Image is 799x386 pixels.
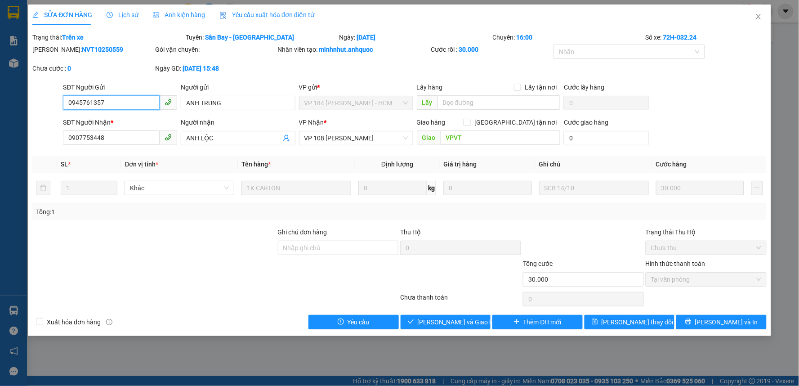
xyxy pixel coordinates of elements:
[400,229,421,236] span: Thu Hộ
[338,32,491,42] div: Ngày:
[8,9,22,18] span: Gửi:
[431,45,552,54] div: Cước rồi :
[185,32,338,42] div: Tuyến:
[130,181,229,195] span: Khác
[304,96,408,110] span: VP 184 Nguyễn Văn Trỗi - HCM
[513,319,520,326] span: plus
[283,135,290,142] span: user-add
[181,82,295,92] div: Người gửi
[417,84,443,91] span: Lấy hàng
[564,131,649,145] input: Cước giao hàng
[492,315,583,329] button: plusThêm ĐH mới
[516,34,532,41] b: 16:00
[8,8,80,29] div: VP 108 [PERSON_NAME]
[99,63,142,79] span: VPNVT
[31,32,185,42] div: Trạng thái:
[32,63,153,73] div: Chưa cước :
[241,161,271,168] span: Tên hàng
[32,45,153,54] div: [PERSON_NAME]:
[181,117,295,127] div: Người nhận
[417,130,441,145] span: Giao
[746,4,771,30] button: Close
[401,315,491,329] button: check[PERSON_NAME] và Giao hàng
[381,161,413,168] span: Định lượng
[67,65,71,72] b: 0
[443,181,532,195] input: 0
[153,12,159,18] span: picture
[602,317,674,327] span: [PERSON_NAME] thay đổi
[523,260,553,267] span: Tổng cước
[523,317,562,327] span: Thêm ĐH mới
[459,46,479,53] b: 30.000
[62,34,84,41] b: Trên xe
[183,65,219,72] b: [DATE] 15:48
[521,82,560,92] span: Lấy tận nơi
[592,319,598,326] span: save
[86,51,158,63] div: 0937797796
[153,11,205,18] span: Ảnh kiện hàng
[43,317,104,327] span: Xuất hóa đơn hàng
[107,12,113,18] span: clock-circle
[646,260,705,267] label: Hình thức thanh toán
[539,181,649,195] input: Ghi Chú
[86,40,158,51] div: C HƯƠNG
[695,317,758,327] span: [PERSON_NAME] và In
[241,181,351,195] input: VD: Bàn, Ghế
[319,46,373,53] b: minhnhut.anhquoc
[219,12,227,19] img: icon
[63,82,177,92] div: SĐT Người Gửi
[32,11,92,18] span: SỬA ĐƠN HÀNG
[348,317,370,327] span: Yêu cầu
[408,319,414,326] span: check
[357,34,375,41] b: [DATE]
[645,32,768,42] div: Số xe:
[417,95,437,110] span: Lấy
[205,34,294,41] b: Sân Bay - [GEOGRAPHIC_DATA]
[63,117,177,127] div: SĐT Người Nhận
[646,227,767,237] div: Trạng thái Thu Hộ
[564,96,649,110] input: Cước lấy hàng
[299,82,413,92] div: VP gửi
[278,241,399,255] input: Ghi chú đơn hàng
[755,13,762,20] span: close
[441,130,561,145] input: Dọc đường
[338,319,344,326] span: exclamation-circle
[155,63,276,73] div: Ngày GD:
[427,181,436,195] span: kg
[8,29,80,40] div: A VIỆT
[651,241,761,255] span: Chưa thu
[399,292,522,308] div: Chưa thanh toán
[685,319,692,326] span: printer
[564,84,604,91] label: Cước lấy hàng
[437,95,561,110] input: Dọc đường
[443,161,477,168] span: Giá trị hàng
[82,46,123,53] b: NVT10250559
[663,34,697,41] b: 72H-032.24
[651,273,761,286] span: Tại văn phòng
[278,229,327,236] label: Ghi chú đơn hàng
[165,134,172,141] span: phone
[304,131,408,145] span: VP 108 Lê Hồng Phong - Vũng Tàu
[32,12,39,18] span: edit
[656,161,687,168] span: Cước hàng
[491,32,645,42] div: Chuyến:
[299,119,324,126] span: VP Nhận
[61,161,68,168] span: SL
[219,11,314,18] span: Yêu cầu xuất hóa đơn điện tử
[656,181,745,195] input: 0
[165,99,172,106] span: phone
[86,9,107,18] span: Nhận:
[417,119,446,126] span: Giao hàng
[36,181,50,195] button: delete
[86,8,158,40] div: VP 184 [PERSON_NAME] - HCM
[155,45,276,54] div: Gói vận chuyển:
[418,317,504,327] span: [PERSON_NAME] và Giao hàng
[308,315,399,329] button: exclamation-circleYêu cầu
[36,207,308,217] div: Tổng: 1
[471,117,560,127] span: [GEOGRAPHIC_DATA] tận nơi
[278,45,429,54] div: Nhân viên tạo:
[107,11,138,18] span: Lịch sử
[564,119,608,126] label: Cước giao hàng
[106,319,112,325] span: info-circle
[585,315,675,329] button: save[PERSON_NAME] thay đổi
